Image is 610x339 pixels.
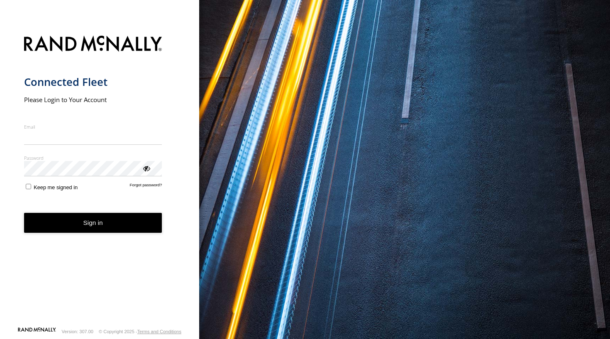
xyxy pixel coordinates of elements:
[24,31,176,327] form: main
[24,155,162,161] label: Password
[26,184,31,189] input: Keep me signed in
[99,329,181,334] div: © Copyright 2025 -
[24,34,162,55] img: Rand McNally
[24,213,162,233] button: Sign in
[130,183,162,190] a: Forgot password?
[24,95,162,104] h2: Please Login to Your Account
[34,184,78,190] span: Keep me signed in
[62,329,93,334] div: Version: 307.00
[142,164,150,172] div: ViewPassword
[18,327,56,336] a: Visit our Website
[24,124,162,130] label: Email
[137,329,181,334] a: Terms and Conditions
[24,75,162,89] h1: Connected Fleet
